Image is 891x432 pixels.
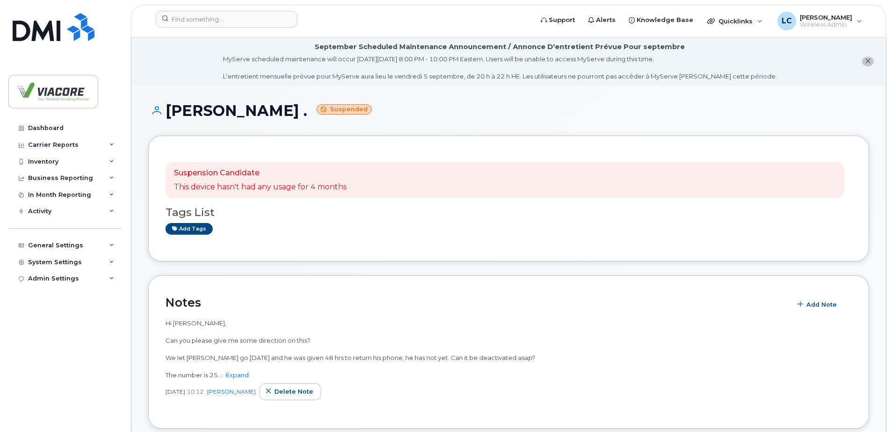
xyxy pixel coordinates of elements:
span: Delete note [274,387,313,396]
p: This device hasn't had any usage for 4 months [174,182,346,193]
span: 10:12 [187,388,203,396]
button: Add Note [791,296,845,313]
a: Add tags [165,223,213,235]
span: Add Note [806,300,837,309]
div: MyServe scheduled maintenance will occur [DATE][DATE] 8:00 PM - 10:00 PM Eastern. Users will be u... [223,55,777,81]
a: [PERSON_NAME] [207,388,256,395]
button: Delete note [259,383,321,400]
span: [DATE] [165,388,185,396]
a: Expand [226,371,249,379]
button: close notification [862,57,874,66]
p: Suspension Candidate [174,168,346,179]
h1: [PERSON_NAME] . [148,102,869,119]
small: Suspended [316,104,372,115]
span: Hi [PERSON_NAME], Can you please give me some direction on this? We let [PERSON_NAME] go [DATE] a... [165,319,535,379]
div: September Scheduled Maintenance Announcement / Annonce D'entretient Prévue Pour septembre [315,42,685,52]
h3: Tags List [165,207,852,218]
h2: Notes [165,295,787,310]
